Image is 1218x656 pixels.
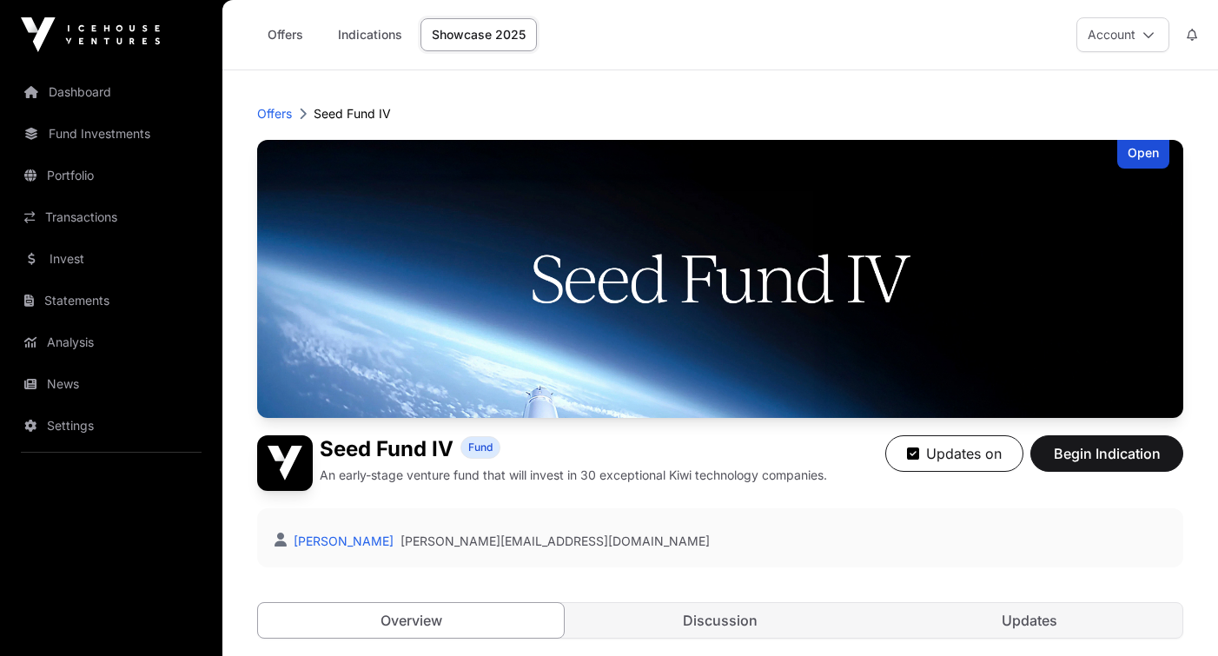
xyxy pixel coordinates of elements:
[14,407,209,445] a: Settings
[250,18,320,51] a: Offers
[257,140,1183,418] img: Seed Fund IV
[1117,140,1169,169] div: Open
[320,467,827,484] p: An early-stage venture fund that will invest in 30 exceptional Kiwi technology companies.
[14,73,209,111] a: Dashboard
[567,603,873,638] a: Discussion
[420,18,537,51] a: Showcase 2025
[257,105,292,123] a: Offers
[400,533,710,550] a: [PERSON_NAME][EMAIL_ADDRESS][DOMAIN_NAME]
[14,115,209,153] a: Fund Investments
[468,441,493,454] span: Fund
[257,435,313,491] img: Seed Fund IV
[14,156,209,195] a: Portfolio
[885,435,1023,472] button: Updates on
[257,602,565,639] a: Overview
[1052,443,1162,464] span: Begin Indication
[14,365,209,403] a: News
[314,105,391,123] p: Seed Fund IV
[320,435,453,463] h1: Seed Fund IV
[14,323,209,361] a: Analysis
[290,533,394,548] a: [PERSON_NAME]
[14,282,209,320] a: Statements
[1076,17,1169,52] button: Account
[14,240,209,278] a: Invest
[14,198,209,236] a: Transactions
[21,17,160,52] img: Icehouse Ventures Logo
[1030,453,1183,470] a: Begin Indication
[327,18,414,51] a: Indications
[258,603,1182,638] nav: Tabs
[1030,435,1183,472] button: Begin Indication
[877,603,1182,638] a: Updates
